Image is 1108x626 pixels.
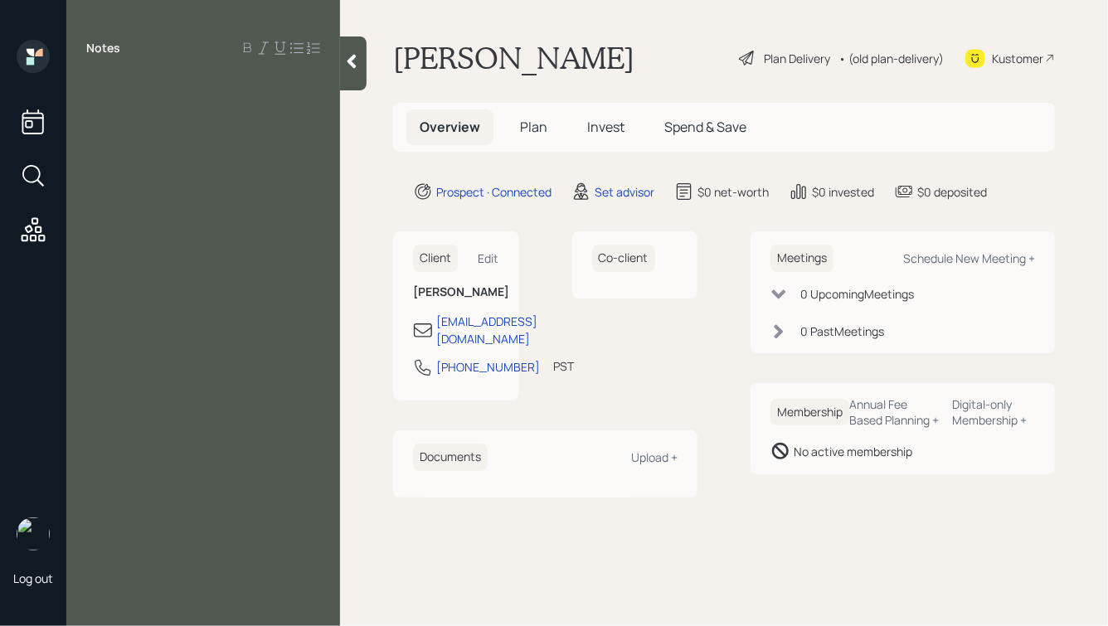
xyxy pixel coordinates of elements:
[953,396,1035,428] div: Digital-only Membership +
[838,50,944,67] div: • (old plan-delivery)
[436,358,540,376] div: [PHONE_NUMBER]
[697,183,769,201] div: $0 net-worth
[631,449,678,465] div: Upload +
[917,183,987,201] div: $0 deposited
[553,357,574,375] div: PST
[992,50,1043,67] div: Kustomer
[420,118,480,136] span: Overview
[86,40,120,56] label: Notes
[436,313,537,347] div: [EMAIL_ADDRESS][DOMAIN_NAME]
[903,250,1035,266] div: Schedule New Meeting +
[770,399,849,426] h6: Membership
[413,245,458,272] h6: Client
[849,396,940,428] div: Annual Fee Based Planning +
[592,245,655,272] h6: Co-client
[479,250,499,266] div: Edit
[764,50,830,67] div: Plan Delivery
[770,245,833,272] h6: Meetings
[413,285,499,299] h6: [PERSON_NAME]
[17,517,50,551] img: hunter_neumayer.jpg
[800,323,884,340] div: 0 Past Meeting s
[413,444,488,471] h6: Documents
[436,183,552,201] div: Prospect · Connected
[595,183,654,201] div: Set advisor
[393,40,634,76] h1: [PERSON_NAME]
[794,443,912,460] div: No active membership
[812,183,874,201] div: $0 invested
[520,118,547,136] span: Plan
[800,285,914,303] div: 0 Upcoming Meeting s
[664,118,746,136] span: Spend & Save
[587,118,624,136] span: Invest
[13,570,53,586] div: Log out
